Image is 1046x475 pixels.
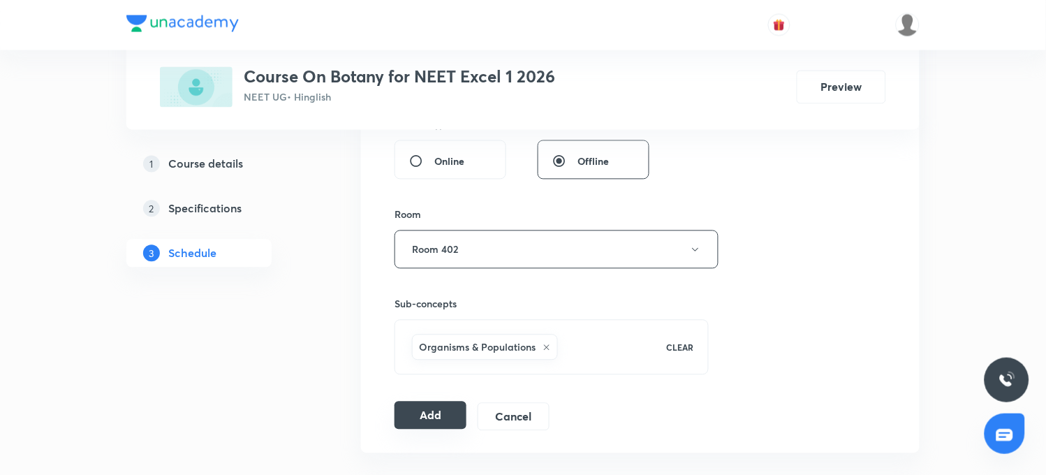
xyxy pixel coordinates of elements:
[160,67,233,108] img: 968A5D65-695C-4D3C-BB36-8396D7AE0467_plus.png
[126,15,239,36] a: Company Logo
[395,207,421,222] h6: Room
[395,297,709,312] h6: Sub-concepts
[168,200,242,217] h5: Specifications
[419,340,536,355] h6: Organisms & Populations
[768,14,790,36] button: avatar
[143,156,160,173] p: 1
[434,154,465,169] span: Online
[667,342,694,354] p: CLEAR
[478,403,550,431] button: Cancel
[797,71,886,104] button: Preview
[126,195,316,223] a: 2Specifications
[999,372,1015,388] img: ttu
[168,245,216,262] h5: Schedule
[395,231,719,269] button: Room 402
[773,19,786,31] img: avatar
[244,67,555,87] h3: Course On Botany for NEET Excel 1 2026
[126,150,316,178] a: 1Course details
[896,13,920,37] img: Vinita Malik
[244,90,555,105] p: NEET UG • Hinglish
[168,156,243,173] h5: Course details
[126,15,239,32] img: Company Logo
[395,402,466,430] button: Add
[577,154,610,169] span: Offline
[143,200,160,217] p: 2
[143,245,160,262] p: 3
